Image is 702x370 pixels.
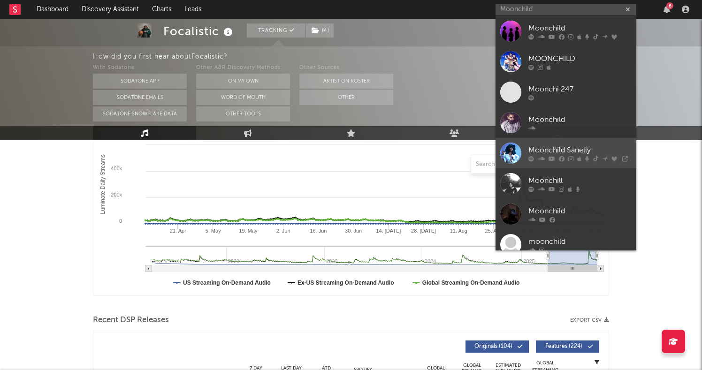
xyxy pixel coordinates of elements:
a: Moonchi 247 [496,77,636,107]
span: ( 4 ) [305,23,334,38]
text: Global Streaming On-Demand Audio [422,279,520,286]
button: Sodatone App [93,74,187,89]
div: Other Sources [299,62,393,74]
a: moonchild [496,229,636,260]
text: 25. Aug [485,228,502,234]
div: How did you first hear about Focalistic ? [93,51,702,62]
text: 28. [DATE] [411,228,436,234]
text: Ex-US Streaming On-Demand Audio [298,279,394,286]
span: Originals ( 104 ) [472,344,515,349]
div: Moonchill [528,175,632,186]
text: 16. Jun [310,228,327,234]
text: US Streaming On-Demand Audio [183,279,271,286]
text: 200k [111,192,122,197]
text: 0 [119,218,122,224]
div: Other A&R Discovery Methods [196,62,290,74]
text: 19. May [239,228,258,234]
div: moonchild [528,236,632,247]
div: With Sodatone [93,62,187,74]
div: Moonchi 247 [528,83,632,95]
input: Search by song name or URL [471,161,570,168]
button: Tracking [247,23,305,38]
button: Export CSV [570,317,609,323]
a: Moonchill [496,168,636,199]
button: (4) [306,23,334,38]
a: Moonchild [496,16,636,46]
svg: Luminate Daily Consumption [93,108,609,295]
text: 11. Aug [450,228,467,234]
span: Recent DSP Releases [93,315,169,326]
button: Sodatone Emails [93,90,187,105]
div: 6 [666,2,673,9]
div: Focalistic [163,23,235,39]
div: Moonchild [528,114,632,125]
text: Luminate Daily Streams [99,154,106,214]
button: 6 [664,6,670,13]
text: 2. Jun [276,228,290,234]
text: 21. Apr [170,228,186,234]
button: Other [299,90,393,105]
div: MOONCHILD [528,53,632,64]
div: Moonchild [528,205,632,217]
button: Word Of Mouth [196,90,290,105]
button: Other Tools [196,106,290,121]
a: Moonchild [496,199,636,229]
text: 14. [DATE] [376,228,401,234]
div: Moonchild Sanelly [528,144,632,156]
button: Artist on Roster [299,74,393,89]
button: Sodatone Snowflake Data [93,106,187,121]
text: 5. May [206,228,221,234]
div: Moonchild [528,23,632,34]
button: Originals(104) [465,340,529,353]
span: Features ( 224 ) [542,344,585,349]
button: Features(224) [536,340,599,353]
button: On My Own [196,74,290,89]
a: Moonchild Sanelly [496,138,636,168]
a: Moonchild [496,107,636,138]
a: MOONCHILD [496,46,636,77]
text: 30. Jun [345,228,362,234]
input: Search for artists [496,4,636,15]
